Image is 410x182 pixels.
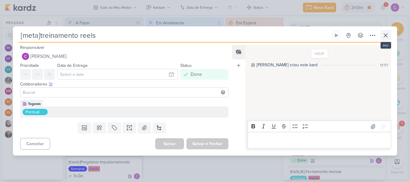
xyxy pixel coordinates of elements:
div: 13:57 [380,62,388,68]
button: Done [180,69,228,80]
div: Editor toolbar [248,121,391,132]
input: Kard Sem Título [19,30,330,41]
label: Prioridade [20,63,39,68]
div: Done [191,71,202,78]
div: Ligar relógio [334,33,339,38]
div: Editor editing area: main [248,132,391,148]
input: Select a date [57,69,178,80]
div: [PERSON_NAME] criou este kard [257,62,318,68]
label: Data de Entrega [57,63,87,68]
div: esc [381,42,391,49]
button: Cancelar [20,138,50,150]
div: Tagawa [28,101,41,106]
label: Status [180,63,192,68]
button: [PERSON_NAME] [20,51,228,62]
div: Colaboradores [20,81,228,87]
label: Responsável [20,45,44,50]
img: Carlos Lima [22,53,29,60]
span: [PERSON_NAME] [30,53,67,60]
input: Buscar [22,89,227,96]
div: Pontual [26,109,39,115]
